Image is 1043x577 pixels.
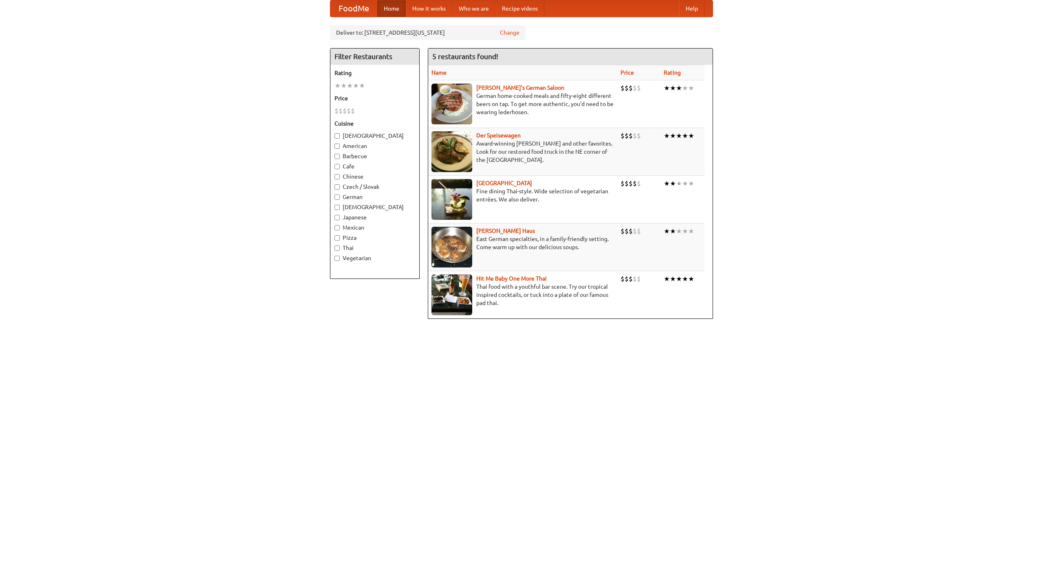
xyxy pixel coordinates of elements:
li: $ [625,227,629,236]
li: $ [633,227,637,236]
input: Thai [334,245,340,251]
input: Barbecue [334,154,340,159]
label: Barbecue [334,152,415,160]
a: FoodMe [330,0,377,17]
li: $ [629,227,633,236]
input: [DEMOGRAPHIC_DATA] [334,205,340,210]
li: ★ [664,274,670,283]
a: [GEOGRAPHIC_DATA] [476,180,532,186]
div: Deliver to: [STREET_ADDRESS][US_STATE] [330,25,526,40]
b: Der Speisewagen [476,132,521,139]
li: $ [637,131,641,140]
p: East German specialties, in a family-friendly setting. Come warm up with our delicious soups. [431,235,614,251]
a: Help [679,0,704,17]
label: [DEMOGRAPHIC_DATA] [334,203,415,211]
input: [DEMOGRAPHIC_DATA] [334,133,340,139]
li: ★ [670,84,676,93]
li: ★ [688,179,694,188]
li: $ [637,274,641,283]
li: $ [621,84,625,93]
li: $ [347,106,351,115]
a: How it works [406,0,452,17]
li: $ [637,84,641,93]
p: Thai food with a youthful bar scene. Try our tropical inspired cocktails, or tuck into a plate of... [431,283,614,307]
a: [PERSON_NAME]'s German Saloon [476,84,564,91]
li: $ [339,106,343,115]
li: ★ [341,81,347,90]
li: ★ [664,84,670,93]
li: ★ [688,84,694,93]
p: German home-cooked meals and fifty-eight different beers on tap. To get more authentic, you'd nee... [431,92,614,116]
li: $ [621,274,625,283]
li: ★ [682,84,688,93]
li: ★ [676,227,682,236]
input: Pizza [334,235,340,241]
li: $ [629,274,633,283]
h5: Price [334,94,415,102]
li: $ [625,179,629,188]
li: ★ [688,131,694,140]
a: Recipe videos [495,0,544,17]
input: Japanese [334,215,340,220]
li: ★ [676,84,682,93]
li: $ [625,274,629,283]
li: ★ [664,227,670,236]
li: $ [633,179,637,188]
label: Pizza [334,234,415,242]
label: Chinese [334,172,415,181]
li: ★ [670,274,676,283]
label: Czech / Slovak [334,183,415,191]
ng-pluralize: 5 restaurants found! [432,53,498,60]
a: [PERSON_NAME] Haus [476,228,535,234]
a: Who we are [452,0,495,17]
input: Vegetarian [334,256,340,261]
li: $ [351,106,355,115]
li: $ [637,227,641,236]
label: Cafe [334,162,415,170]
a: Name [431,69,447,76]
li: ★ [682,274,688,283]
li: $ [629,84,633,93]
li: $ [343,106,347,115]
label: Japanese [334,213,415,221]
label: Vegetarian [334,254,415,262]
li: $ [633,131,637,140]
li: $ [633,274,637,283]
li: ★ [676,179,682,188]
img: kohlhaus.jpg [431,227,472,267]
p: Fine dining Thai-style. Wide selection of vegetarian entrées. We also deliver. [431,187,614,203]
li: ★ [688,227,694,236]
li: ★ [688,274,694,283]
label: [DEMOGRAPHIC_DATA] [334,132,415,140]
li: ★ [682,227,688,236]
li: $ [633,84,637,93]
input: Chinese [334,174,340,179]
label: Thai [334,244,415,252]
input: American [334,144,340,149]
li: $ [629,179,633,188]
a: Hit Me Baby One More Thai [476,275,547,282]
li: $ [629,131,633,140]
li: ★ [347,81,353,90]
input: German [334,195,340,200]
img: babythai.jpg [431,274,472,315]
li: ★ [334,81,341,90]
li: ★ [670,131,676,140]
img: esthers.jpg [431,84,472,124]
li: $ [637,179,641,188]
li: ★ [670,227,676,236]
img: satay.jpg [431,179,472,220]
li: ★ [353,81,359,90]
li: $ [625,84,629,93]
label: Mexican [334,223,415,232]
a: Change [500,29,519,37]
li: $ [621,179,625,188]
input: Mexican [334,225,340,230]
label: German [334,193,415,201]
li: ★ [670,179,676,188]
li: ★ [682,179,688,188]
img: speisewagen.jpg [431,131,472,172]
